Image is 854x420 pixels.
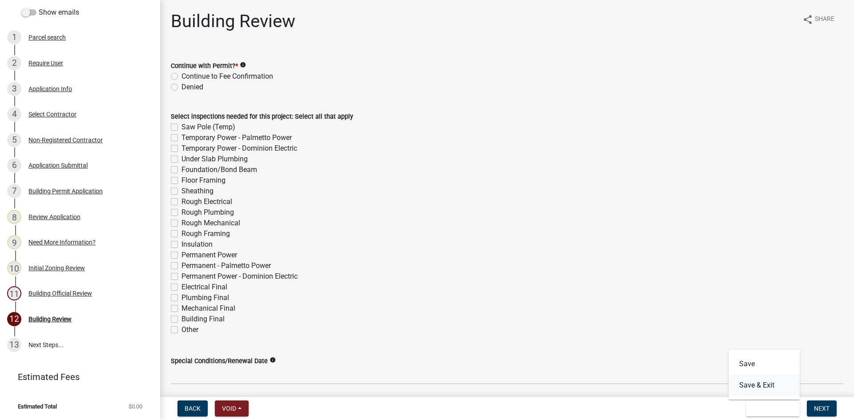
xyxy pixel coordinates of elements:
[28,290,92,296] div: Building Official Review
[181,186,213,196] label: Sheathing
[729,353,800,375] button: Save
[181,303,235,314] label: Mechanical Final
[18,404,57,409] span: Estimated Total
[753,405,787,412] span: Save & Exit
[814,405,830,412] span: Next
[28,162,88,168] div: Application Submittal
[21,7,79,18] label: Show emails
[181,132,292,143] label: Temporary Power - Palmetto Power
[7,56,21,70] div: 2
[129,404,142,409] span: $0.00
[7,30,21,44] div: 1
[746,400,800,416] button: Save & Exit
[171,11,295,32] h1: Building Review
[28,137,103,143] div: Non-Registered Contractor
[7,210,21,224] div: 8
[171,114,353,120] label: Select inspections needed for this project: Select all that apply
[181,292,229,303] label: Plumbing Final
[177,400,208,416] button: Back
[7,261,21,275] div: 10
[28,34,66,40] div: Parcel search
[181,164,257,175] label: Foundation/Bond Beam
[28,188,103,194] div: Building Permit Application
[240,62,246,68] i: info
[181,175,226,186] label: Floor Framing
[7,312,21,326] div: 12
[181,314,225,324] label: Building Final
[181,143,297,154] label: Temporary Power - Dominion Electric
[181,207,234,218] label: Rough Plumbing
[171,358,268,364] label: Special Conditions/Renewal Date
[171,63,238,69] label: Continue with Permit?
[181,282,227,292] label: Electrical Final
[28,239,96,245] div: Need More Information?
[28,111,77,117] div: Select Contractor
[7,107,21,121] div: 4
[729,350,800,400] div: Save & Exit
[729,375,800,396] button: Save & Exit
[181,196,232,207] label: Rough Electrical
[181,82,203,92] label: Denied
[7,82,21,96] div: 3
[28,86,72,92] div: Application Info
[181,71,273,82] label: Continue to Fee Confirmation
[181,271,298,282] label: Permanent Power - Dominion Electric
[222,405,236,412] span: Void
[270,357,276,363] i: info
[807,400,837,416] button: Next
[7,368,146,386] a: Estimated Fees
[7,158,21,172] div: 6
[215,400,249,416] button: Void
[7,133,21,147] div: 5
[181,324,198,335] label: Other
[7,286,21,300] div: 11
[7,235,21,249] div: 9
[28,60,63,66] div: Require User
[795,11,842,28] button: shareShare
[7,184,21,198] div: 7
[181,154,248,164] label: Under Slab Plumbing
[7,338,21,352] div: 13
[181,239,213,250] label: Insulation
[181,250,237,260] label: Permanent Power
[815,14,834,25] span: Share
[181,122,235,132] label: Saw Pole (Temp)
[181,228,230,239] label: Rough Framing
[28,316,72,322] div: Building Review
[802,14,813,25] i: share
[181,218,240,228] label: Rough Mechanical
[181,260,271,271] label: Permanent - Palmetto Power
[28,265,85,271] div: Initial Zoning Review
[185,405,201,412] span: Back
[28,214,81,220] div: Review Application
